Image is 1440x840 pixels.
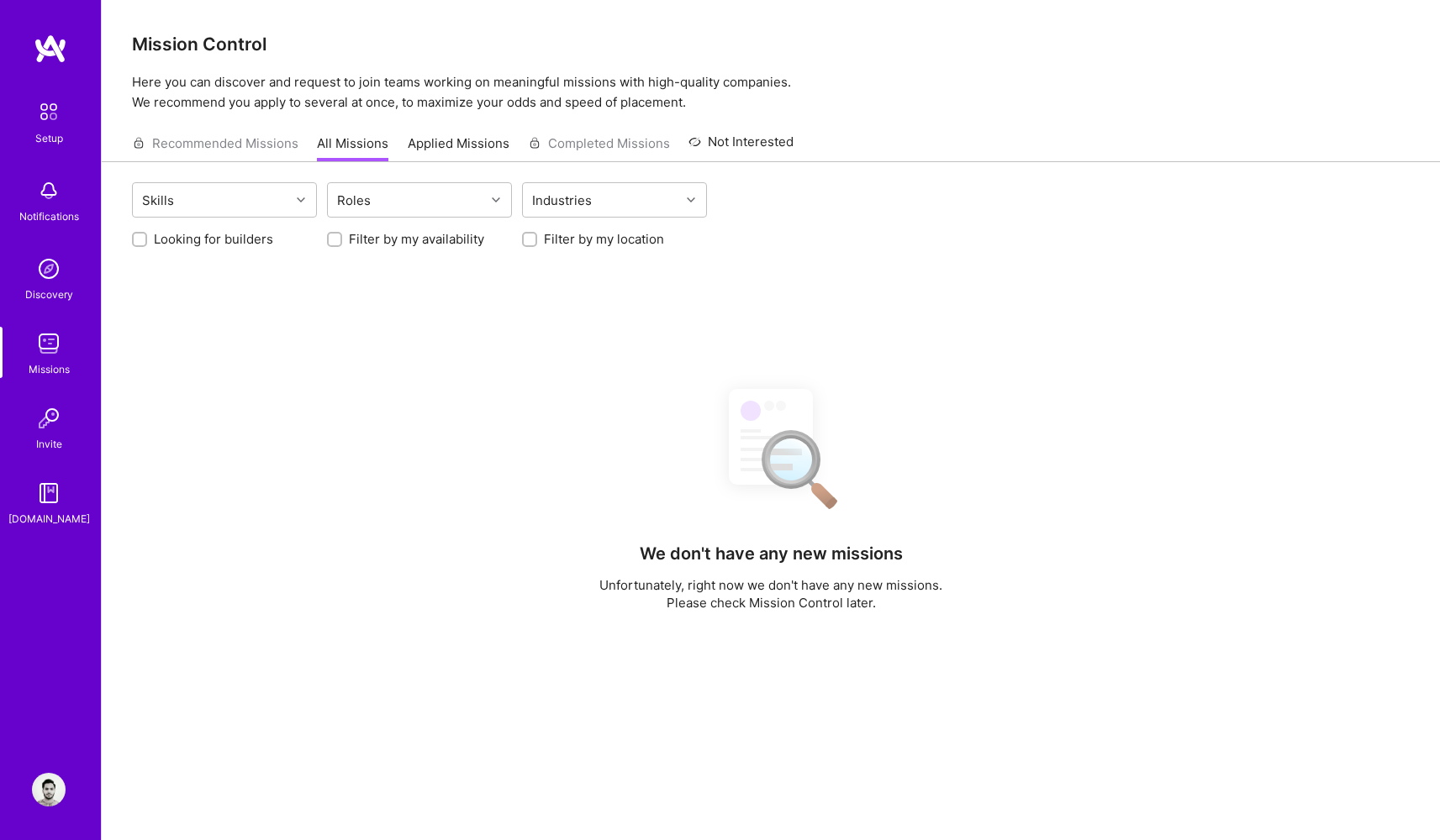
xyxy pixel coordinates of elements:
a: Not Interested [688,132,794,162]
i: icon Chevron [492,196,500,204]
img: guide book [32,476,66,510]
i: icon Chevron [687,196,695,204]
p: Please check Mission Control later. [599,594,942,612]
h4: We don't have any new missions [640,543,903,564]
img: No Results [699,374,842,521]
div: Setup [35,129,63,147]
a: User Avatar [28,773,70,806]
div: Invite [36,435,62,453]
label: Looking for builders [154,230,273,248]
div: Roles [333,188,375,213]
img: bell [32,174,66,207]
div: Discovery [25,286,73,303]
img: User Avatar [32,773,66,806]
label: Filter by my location [544,230,664,248]
i: icon Chevron [297,196,305,204]
img: teamwork [32,327,66,360]
a: Applied Missions [408,134,509,162]
img: discovery [32,252,66,286]
img: setup [31,94,66,129]
img: Invite [32,402,66,435]
label: Filter by my availability [349,230,484,248]
a: All Missions [317,134,388,162]
div: [DOMAIN_NAME] [8,510,90,528]
h3: Mission Control [132,34,1410,55]
div: Missions [29,360,70,378]
p: Here you can discover and request to join teams working on meaningful missions with high-quality ... [132,72,1410,113]
div: Industries [528,188,596,213]
div: Skills [138,188,178,213]
div: Notifications [19,207,79,225]
p: Unfortunately, right now we don't have any new missions. [599,576,942,594]
img: logo [34,34,67,64]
